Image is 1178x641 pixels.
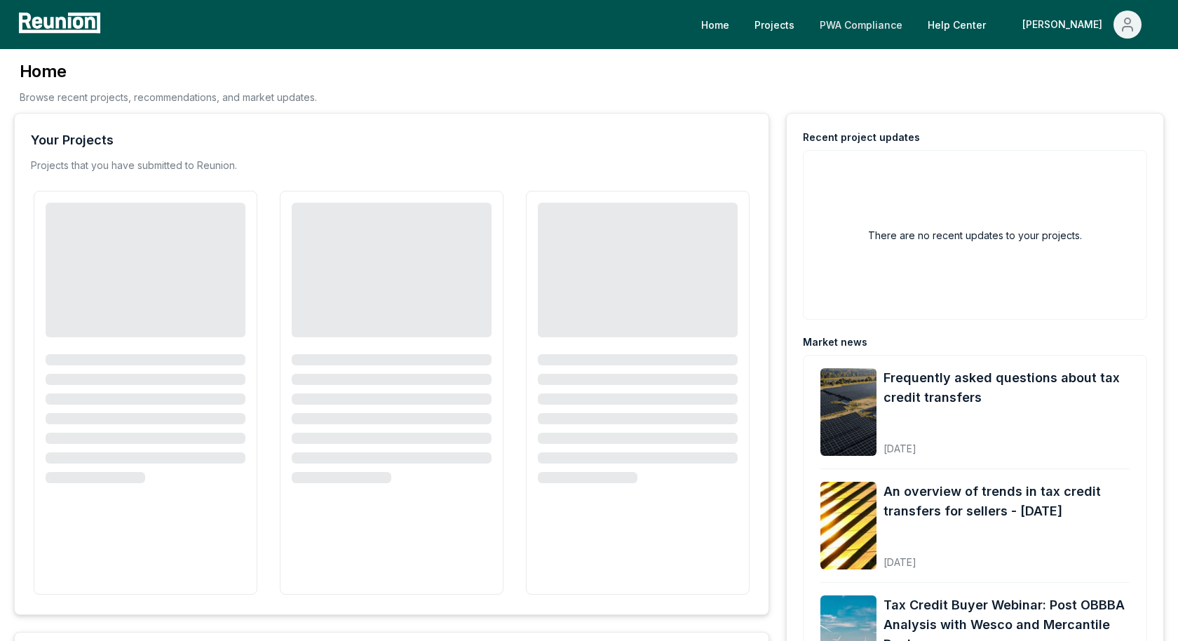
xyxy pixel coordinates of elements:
[20,60,317,83] h3: Home
[743,11,806,39] a: Projects
[916,11,997,39] a: Help Center
[820,482,876,569] img: An overview of trends in tax credit transfers for sellers - September 2025
[803,335,867,349] div: Market news
[808,11,914,39] a: PWA Compliance
[883,431,1130,456] div: [DATE]
[883,368,1130,407] a: Frequently asked questions about tax credit transfers
[883,482,1130,521] a: An overview of trends in tax credit transfers for sellers - [DATE]
[803,130,920,144] div: Recent project updates
[1022,11,1108,39] div: [PERSON_NAME]
[31,130,114,150] div: Your Projects
[20,90,317,104] p: Browse recent projects, recommendations, and market updates.
[31,158,237,173] p: Projects that you have submitted to Reunion.
[820,368,876,456] img: Frequently asked questions about tax credit transfers
[883,545,1130,569] div: [DATE]
[868,228,1082,243] h2: There are no recent updates to your projects.
[690,11,740,39] a: Home
[690,11,1164,39] nav: Main
[1011,11,1153,39] button: [PERSON_NAME]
